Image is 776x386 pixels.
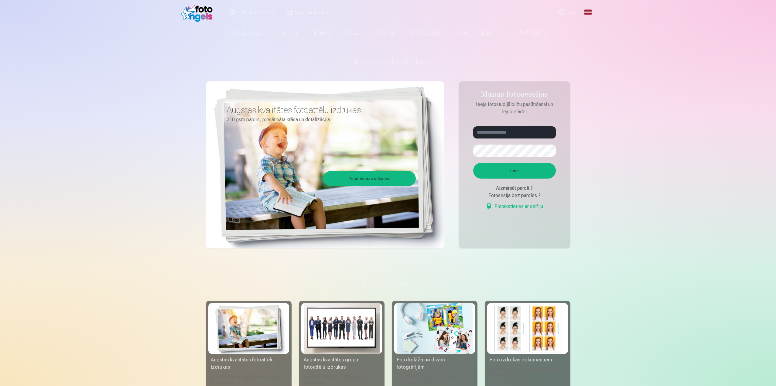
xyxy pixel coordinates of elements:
a: Magnēti [307,24,340,41]
div: Augstas kvalitātes fotoattēlu izdrukas [208,356,289,371]
a: Pierakstieties ar selfiju [486,203,543,210]
h1: Spilgtākās foto atmiņas [206,56,570,67]
a: Visi produkti [501,24,553,41]
div: Foto kolāža no divām fotogrāfijām [394,356,475,371]
h3: Augstas kvalitātes fotoattēlu izdrukas [227,104,411,115]
div: [DEMOGRAPHIC_DATA] neaizmirstami mirkļi vienā skaistā bildē [394,373,475,385]
a: Atslēgu piekariņi [450,24,501,41]
div: Fotosesija bez paroles ? [473,192,556,199]
a: Pasūtīšanas sākšana [324,172,415,185]
img: Foto izdrukas dokumentiem [490,303,566,354]
div: Augstas kvalitātes grupu fotoattēlu izdrukas [301,356,382,371]
a: Komplekti [269,24,307,41]
a: Foto izdrukas [223,24,269,41]
img: Foto kolāža no divām fotogrāfijām [397,303,473,354]
img: /fa1 [181,2,216,22]
button: Ieiet [473,163,556,179]
a: Suvenīri [370,24,402,41]
div: 210 gsm papīrs, piesātināta krāsa un detalizācija [208,373,289,385]
div: Foto izdrukas dokumentiem [487,356,568,364]
h3: Foto izdrukas [211,278,566,289]
a: Krūzes [340,24,370,41]
p: 210 gsm papīrs, piesātināta krāsa un detalizācija [227,115,411,124]
p: Ieeja fotostudijā bilžu pasūtīšanai un lejupielādei [467,101,562,115]
h4: Manas fotosessijas [467,90,562,101]
div: Universālas foto izdrukas dokumentiem (6 fotogrāfijas) [487,366,568,385]
div: Spilgtas krāsas uz Fuji Film Crystal fotopapīra [301,373,382,385]
a: Foto kalendāri [402,24,450,41]
img: Augstas kvalitātes fotoattēlu izdrukas [211,303,287,354]
img: Augstas kvalitātes grupu fotoattēlu izdrukas [304,303,380,354]
div: Aizmirsāt paroli ? [473,185,556,192]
